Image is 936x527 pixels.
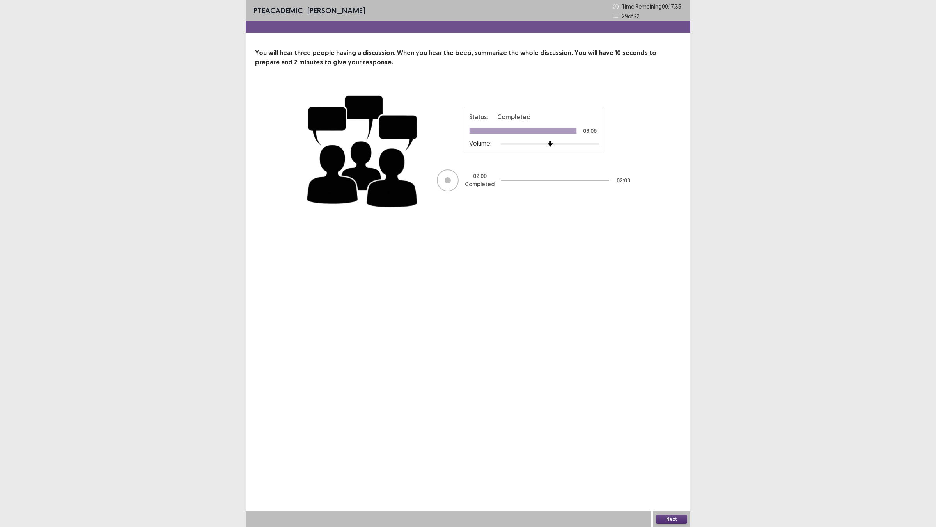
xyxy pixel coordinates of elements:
p: You will hear three people having a discussion. When you hear the beep, summarize the whole discu... [255,48,681,67]
img: arrow-thumb [548,141,553,147]
p: Completed [465,180,495,189]
p: 29 of 32 [622,12,640,20]
p: 03:06 [583,128,597,134]
p: Status: [469,112,488,121]
p: - [PERSON_NAME] [253,5,365,16]
p: Volume: [469,139,491,148]
span: PTE academic [253,5,303,15]
p: Time Remaining 00 : 17 : 35 [622,2,682,11]
button: Next [656,515,687,524]
p: Completed [497,112,531,121]
img: group-discussion [304,86,421,214]
p: 02 : 00 [617,176,630,185]
p: 02 : 00 [473,172,487,180]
